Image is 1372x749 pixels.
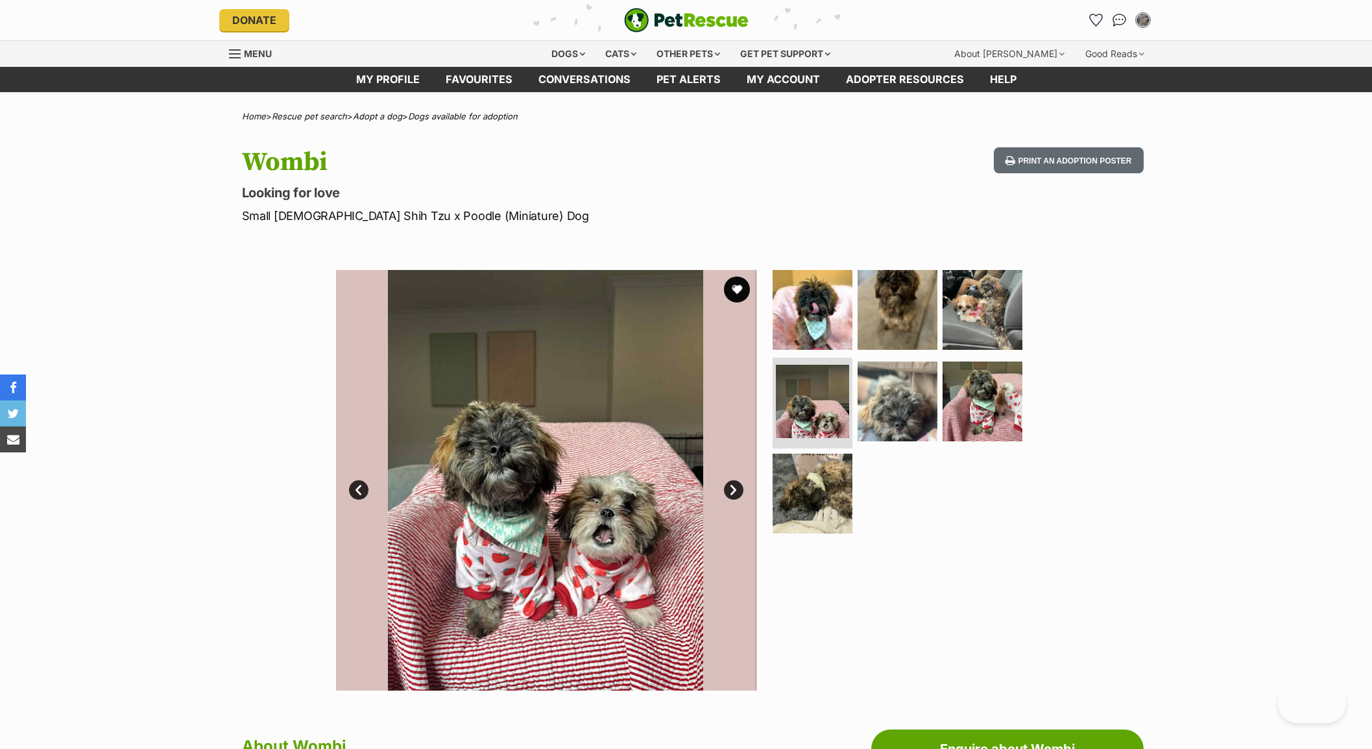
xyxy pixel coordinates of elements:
[433,67,525,92] a: Favourites
[858,270,937,350] img: Photo of Wombi
[776,365,849,438] img: Photo of Wombi
[756,270,1176,691] img: Photo of Wombi
[858,362,937,441] img: Photo of Wombi
[773,270,852,350] img: Photo of Wombi
[994,147,1143,174] button: Print an adoption poster
[1086,10,1107,31] a: Favourites
[1113,14,1126,27] img: chat-41dd97257d64d25036548639549fe6c8038ab92f7586957e7f3b1b290dea8141.svg
[525,67,644,92] a: conversations
[734,67,833,92] a: My account
[242,207,791,225] p: Small [DEMOGRAPHIC_DATA] Shih Tzu x Poodle (Miniature) Dog
[943,362,1022,441] img: Photo of Wombi
[244,48,272,59] span: Menu
[229,41,281,64] a: Menu
[242,147,791,177] h1: Wombi
[596,41,645,67] div: Cats
[1076,41,1153,67] div: Good Reads
[624,8,749,32] img: logo-e224e6f780fb5917bec1dbf3a21bbac754714ae5b6737aabdf751b685950b380.svg
[242,111,266,121] a: Home
[349,480,368,500] a: Prev
[1086,10,1153,31] ul: Account quick links
[724,276,750,302] button: favourite
[242,184,791,202] p: Looking for love
[1109,10,1130,31] a: Conversations
[272,111,347,121] a: Rescue pet search
[773,454,852,534] img: Photo of Wombi
[542,41,594,67] div: Dogs
[833,67,977,92] a: Adopter resources
[1278,684,1346,723] iframe: Help Scout Beacon - Open
[977,67,1029,92] a: Help
[1133,10,1153,31] button: My account
[335,270,756,691] img: Photo of Wombi
[353,111,402,121] a: Adopt a dog
[210,112,1163,121] div: > > >
[731,41,839,67] div: Get pet support
[724,480,743,500] a: Next
[343,67,433,92] a: My profile
[624,8,749,32] a: PetRescue
[945,41,1074,67] div: About [PERSON_NAME]
[943,270,1022,350] img: Photo of Wombi
[408,111,518,121] a: Dogs available for adoption
[644,67,734,92] a: Pet alerts
[647,41,729,67] div: Other pets
[1137,14,1149,27] img: Danielle Scamoni profile pic
[219,9,289,31] a: Donate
